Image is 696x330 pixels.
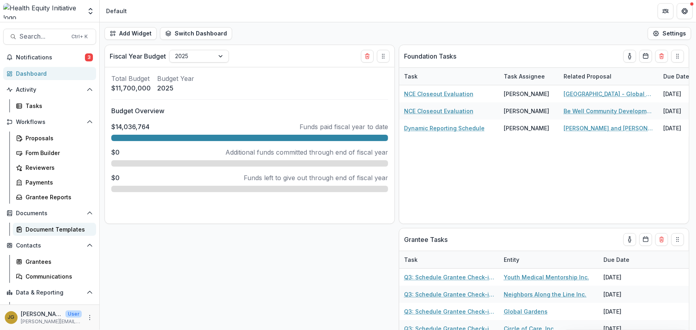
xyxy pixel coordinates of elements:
div: Task [399,72,422,81]
p: Fiscal Year Budget [110,51,166,61]
a: Communications [13,270,96,283]
a: Dashboard [13,302,96,315]
button: Delete card [361,50,374,63]
div: Document Templates [26,225,90,234]
button: Partners [658,3,674,19]
button: Add Widget [104,27,157,40]
div: [PERSON_NAME] [504,107,549,115]
div: Entity [499,251,599,268]
a: Reviewers [13,161,96,174]
p: Funds left to give out through end of fiscal year [244,173,388,183]
div: Related Proposal [559,68,659,85]
button: Switch Dashboard [160,27,232,40]
span: Activity [16,86,83,93]
p: Grantee Tasks [404,235,448,244]
img: Health Equity Initiative logo [3,3,82,19]
p: $11,700,000 [111,83,151,93]
p: [PERSON_NAME][EMAIL_ADDRESS][PERSON_NAME][DATE][DOMAIN_NAME] [21,318,82,325]
a: Grantees [13,255,96,268]
nav: breadcrumb [103,5,130,17]
button: Delete card [655,50,668,63]
button: Delete card [655,233,668,246]
button: Settings [648,27,691,40]
div: Due Date [599,251,659,268]
a: Tasks [13,99,96,112]
div: Reviewers [26,163,90,172]
span: Data & Reporting [16,289,83,296]
div: Task [399,251,499,268]
p: Budget Year [157,74,194,83]
div: [PERSON_NAME] [504,90,549,98]
a: Payments [13,176,96,189]
button: toggle-assigned-to-me [623,233,636,246]
a: Proposals [13,132,96,145]
a: Q3: Schedule Grantee Check-in with [PERSON_NAME] [404,307,494,316]
button: Open entity switcher [85,3,96,19]
button: More [85,313,95,322]
p: Budget Overview [111,106,388,116]
a: Dynamic Reporting Schedule [404,124,485,132]
span: Notifications [16,54,85,61]
div: Grantee Reports [26,193,90,201]
button: Drag [671,233,684,246]
div: Payments [26,178,90,187]
button: Open Data & Reporting [3,286,96,299]
a: Document Templates [13,223,96,236]
button: Open Activity [3,83,96,96]
button: Notifications3 [3,51,96,64]
button: Open Documents [3,207,96,220]
a: Grantee Reports [13,191,96,204]
p: User [65,310,82,318]
div: Task [399,68,499,85]
a: Form Builder [13,146,96,159]
button: Get Help [677,3,693,19]
div: [DATE] [599,303,659,320]
div: Due Date [599,255,634,264]
div: Tasks [26,102,90,110]
div: Task Assignee [499,72,550,81]
div: Grantees [26,257,90,266]
a: NCE Closeout Evaluation [404,90,473,98]
span: Workflows [16,119,83,126]
a: Youth Medical Mentorship Inc. [504,273,589,281]
p: $0 [111,173,120,183]
div: Jenna Grant [8,315,15,320]
button: Calendar [639,233,652,246]
button: toggle-assigned-to-me [623,50,636,63]
p: Total Budget [111,74,151,83]
div: Task Assignee [499,68,559,85]
span: Documents [16,210,83,217]
p: [PERSON_NAME] [21,310,62,318]
a: Q3: Schedule Grantee Check-in with [PERSON_NAME] [404,273,494,281]
p: $14,036,764 [111,122,150,132]
div: Form Builder [26,149,90,157]
div: [PERSON_NAME] [504,124,549,132]
div: Proposals [26,134,90,142]
div: Communications [26,272,90,281]
a: [PERSON_NAME] and [PERSON_NAME] Parks Transformation [564,124,654,132]
span: Contacts [16,242,83,249]
a: [GEOGRAPHIC_DATA] - Global District Urban Design Program - 21494 - [DATE] [564,90,654,98]
button: Open Workflows [3,116,96,128]
span: Search... [20,33,67,40]
a: Be Well Community Development Corporation - [GEOGRAPHIC_DATA] Forward Program - 421000 - [DATE] [564,107,654,115]
button: Drag [377,50,390,63]
div: [DATE] [599,286,659,303]
button: Calendar [639,50,652,63]
button: Open Contacts [3,239,96,252]
button: Search... [3,29,96,45]
span: 3 [85,53,93,61]
a: Global Gardens [504,307,548,316]
div: Entity [499,255,524,264]
div: Due Date [659,72,694,81]
p: 2025 [157,83,194,93]
p: Funds paid fiscal year to date [300,122,388,132]
a: Q3: Schedule Grantee Check-in with [PERSON_NAME] [404,290,494,299]
div: Dashboard [16,69,90,78]
a: Neighbors Along the Line Inc. [504,290,586,299]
